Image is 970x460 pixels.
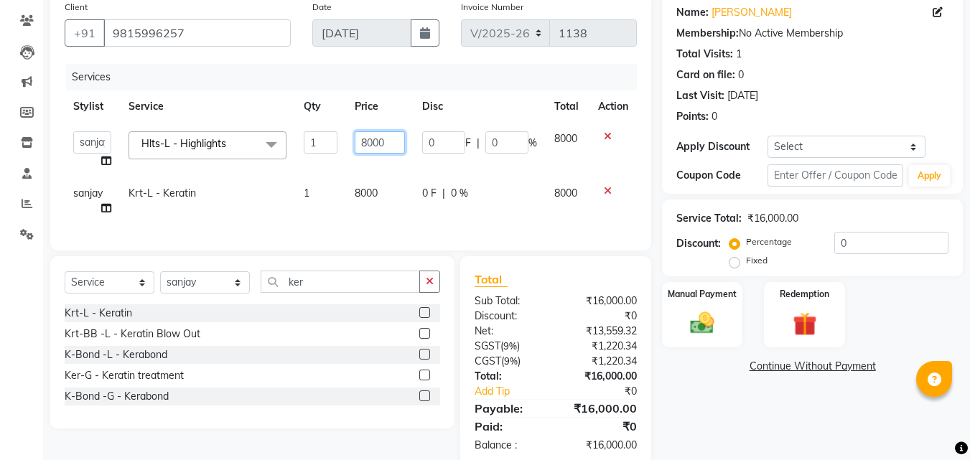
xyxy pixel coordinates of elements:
span: sanjay [73,187,103,200]
div: Points: [676,109,709,124]
span: Krt-L - Keratin [129,187,196,200]
th: Disc [414,90,546,123]
div: Payable: [464,400,556,417]
span: CGST [475,355,501,367]
div: Total Visits: [676,47,733,62]
span: % [528,136,537,151]
th: Qty [295,90,347,123]
div: K-Bond -L - Kerabond [65,347,167,362]
div: ₹16,000.00 [556,369,648,384]
input: Search or Scan [261,271,420,293]
input: Enter Offer / Coupon Code [768,164,903,187]
div: Ker-G - Keratin treatment [65,368,184,383]
a: Continue Without Payment [665,359,960,374]
label: Client [65,1,88,14]
div: Krt-L - Keratin [65,306,132,321]
span: Total [475,272,508,287]
div: Membership: [676,26,739,41]
span: 1 [304,187,309,200]
div: ₹16,000.00 [556,400,648,417]
div: ( ) [464,339,556,354]
div: Coupon Code [676,168,767,183]
th: Price [346,90,413,123]
div: 0 [738,67,744,83]
label: Fixed [746,254,768,267]
img: _cash.svg [683,309,722,337]
div: Total: [464,369,556,384]
input: Search by Name/Mobile/Email/Code [103,19,291,47]
div: ₹1,220.34 [556,339,648,354]
th: Total [546,90,589,123]
th: Stylist [65,90,120,123]
div: Balance : [464,438,556,453]
label: Manual Payment [668,288,737,301]
div: ₹0 [556,418,648,435]
label: Redemption [780,288,829,301]
div: ( ) [464,354,556,369]
span: SGST [475,339,500,352]
span: 8000 [355,187,378,200]
th: Action [589,90,637,123]
label: Invoice Number [461,1,523,14]
span: F [465,136,471,151]
div: Service Total: [676,211,742,226]
span: | [477,136,480,151]
div: Discount: [464,309,556,324]
div: [DATE] [727,88,758,103]
div: 0 [712,109,717,124]
div: Paid: [464,418,556,435]
div: No Active Membership [676,26,948,41]
th: Service [120,90,295,123]
img: _gift.svg [785,309,824,339]
div: Card on file: [676,67,735,83]
a: [PERSON_NAME] [712,5,792,20]
div: ₹16,000.00 [556,438,648,453]
span: | [442,186,445,201]
span: 0 F [422,186,437,201]
div: Sub Total: [464,294,556,309]
label: Date [312,1,332,14]
div: ₹0 [556,309,648,324]
label: Percentage [746,235,792,248]
span: 0 % [451,186,468,201]
span: 9% [503,340,517,352]
a: x [226,137,233,150]
div: Last Visit: [676,88,724,103]
button: Apply [909,165,950,187]
div: Apply Discount [676,139,767,154]
div: Name: [676,5,709,20]
span: Hlts-L - Highlights [141,137,226,150]
div: ₹0 [572,384,648,399]
div: ₹13,559.32 [556,324,648,339]
div: ₹16,000.00 [556,294,648,309]
a: Add Tip [464,384,571,399]
span: 8000 [554,187,577,200]
div: ₹1,220.34 [556,354,648,369]
span: 8000 [554,132,577,145]
div: 1 [736,47,742,62]
div: Discount: [676,236,721,251]
div: Net: [464,324,556,339]
div: Services [66,64,648,90]
div: ₹16,000.00 [747,211,798,226]
span: 9% [504,355,518,367]
div: Krt-BB -L - Keratin Blow Out [65,327,200,342]
div: K-Bond -G - Kerabond [65,389,169,404]
button: +91 [65,19,105,47]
